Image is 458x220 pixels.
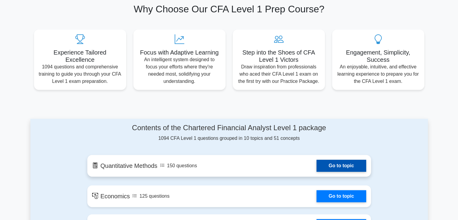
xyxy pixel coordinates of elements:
a: Go to topic [316,160,366,172]
p: 1094 questions and comprehensive training to guide you through your CFA Level 1 exam preparation. [39,63,121,85]
h5: Engagement, Simplicity, Success [337,49,419,63]
h5: Experience Tailored Excellence [39,49,121,63]
h4: Contents of the Chartered Financial Analyst Level 1 package [87,124,371,132]
a: Go to topic [316,190,366,202]
p: Draw inspiration from professionals who aced their CFA Level 1 exam on the first try with our Pra... [238,63,320,85]
p: An intelligent system designed to focus your efforts where they're needed most, solidifying your ... [138,56,221,85]
p: An enjoyable, intuitive, and effective learning experience to prepare you for the CFA Level 1 exam. [337,63,419,85]
h2: Why Choose Our CFA Level 1 Prep Course? [34,3,424,15]
div: 1094 CFA Level 1 questions grouped in 10 topics and 51 concepts [87,124,371,142]
h5: Focus with Adaptive Learning [138,49,221,56]
h5: Step into the Shoes of CFA Level 1 Victors [238,49,320,63]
